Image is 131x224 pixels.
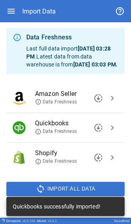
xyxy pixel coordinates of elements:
img: Shopify [13,151,25,164]
span: v 6.0.106 [22,219,35,223]
p: Last full data import . Latest data from data warehouse is from [26,45,118,68]
span: downloading [94,93,103,103]
div: Model [37,219,57,223]
span: downloading [94,153,103,162]
span: v 5.0.2 [48,219,57,223]
span: sync [36,184,45,194]
span: Shopify [35,148,106,158]
span: Data Freshness [35,99,77,105]
span: chevron_right [108,123,117,132]
span: chevron_right [108,93,117,103]
div: Drivepoint [6,219,35,223]
img: Quickbooks [13,121,25,134]
span: Data Freshness [35,158,77,165]
img: Drivepoint [2,219,5,222]
div: Quickbooks successfully imported! [13,199,100,214]
div: NoonBrew [114,219,129,223]
span: chevron_right [108,153,117,162]
button: Import All Data [6,182,125,196]
span: Import All Data [47,184,96,194]
span: Amazon Seller [35,89,106,99]
b: [DATE] 03:03 PM . [73,61,117,68]
span: Quickbooks [35,119,106,128]
div: Import Data [22,8,56,15]
div: Data Freshness [26,33,118,42]
b: [DATE] 03:28 PM [26,45,111,60]
span: downloading [94,123,103,132]
span: Data Freshness [35,128,77,135]
img: Amazon Seller [13,92,25,105]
